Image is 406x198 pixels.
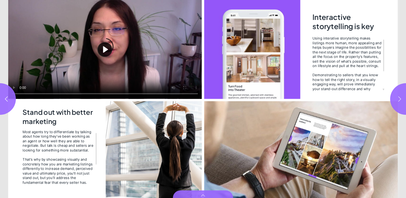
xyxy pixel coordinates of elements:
div: Most agents try to differentiate by talking about how long they've been working as an agent or ho... [23,129,95,152]
h2: Interactive storytelling is key [312,12,383,32]
div: That's why by showcasing visually and concretely how you are marketing listings differently to in... [23,157,95,184]
div: Demonstrating to sellers that you know how to tell the right story, in a visually engaging way, w... [312,73,382,100]
h2: Stand out with better marketing [23,108,96,126]
div: Using interative storytelling makes listings more human, more appealing and helps buyers imagine ... [312,36,382,68]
